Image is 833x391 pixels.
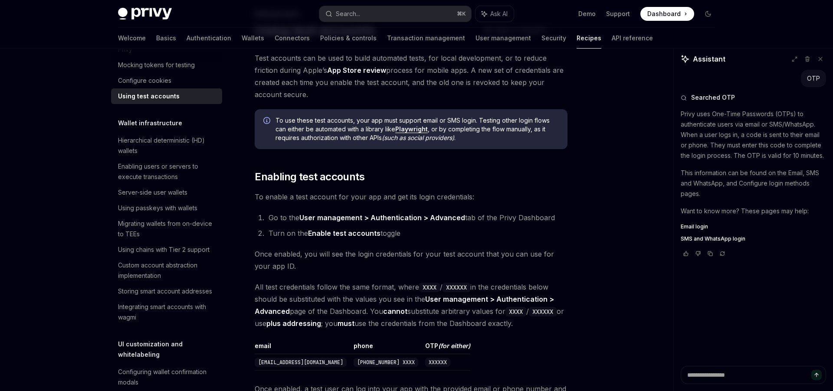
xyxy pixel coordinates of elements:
span: ⌘ K [457,10,466,17]
p: Privy uses One-Time Passwords (OTPs) to authenticate users via email or SMS/WhatsApp. When a user... [681,109,826,161]
a: Using test accounts [111,88,222,104]
div: Enabling users or servers to execute transactions [118,161,217,182]
strong: must [338,319,354,328]
p: Want to know more? These pages may help: [681,206,826,216]
em: (for either) [438,342,470,349]
strong: Enable test accounts [308,229,380,238]
span: Email login [681,223,708,230]
th: OTP [422,342,470,354]
a: Transaction management [387,28,465,49]
a: Custom account abstraction implementation [111,257,222,283]
span: SMS and WhatsApp login [681,235,745,242]
a: Dashboard [640,7,694,21]
svg: Info [263,117,272,126]
button: Searched OTP [681,93,826,102]
a: Policies & controls [320,28,377,49]
span: To enable a test account for your app and get its login credentials: [255,191,567,203]
code: XXXX [505,307,526,316]
code: XXXXXX [529,307,557,316]
button: Ask AI [476,6,514,22]
a: Welcome [118,28,146,49]
li: Go to the tab of the Privy Dashboard [266,212,567,224]
p: This information can be found on the Email, SMS and WhatsApp, and Configure login methods pages. [681,168,826,199]
span: Ask AI [490,10,508,18]
div: Using passkeys with wallets [118,203,197,213]
a: Configure cookies [111,73,222,88]
a: Playwright [395,125,428,133]
div: Migrating wallets from on-device to TEEs [118,218,217,239]
a: User management [476,28,531,49]
div: Search... [336,9,360,19]
span: All test credentials follow the same format, where / in the credentials below should be substitut... [255,281,567,329]
span: Searched OTP [691,93,735,102]
a: Security [541,28,566,49]
div: OTP [807,74,820,83]
a: Integrating smart accounts with wagmi [111,299,222,325]
a: Enabling users or servers to execute transactions [111,159,222,185]
code: XXXX [419,283,440,292]
span: Once enabled, you will see the login credentials for your test account that you can use for your ... [255,248,567,272]
h5: Wallet infrastructure [118,118,182,128]
code: [EMAIL_ADDRESS][DOMAIN_NAME] [255,358,347,367]
a: Hierarchical deterministic (HD) wallets [111,133,222,159]
a: Server-side user wallets [111,185,222,200]
button: Send message [811,370,822,380]
th: email [255,342,350,354]
a: Demo [578,10,596,18]
a: Using passkeys with wallets [111,200,222,216]
div: Hierarchical deterministic (HD) wallets [118,135,217,156]
a: SMS and WhatsApp login [681,235,826,242]
em: (such as social providers) [382,134,454,141]
a: Migrating wallets from on-device to TEEs [111,216,222,242]
code: XXXXXX [425,358,450,367]
div: Configuring wallet confirmation modals [118,367,217,388]
button: Search...⌘K [319,6,471,22]
div: Using test accounts [118,91,180,101]
div: Storing smart account addresses [118,286,212,297]
h5: UI customization and whitelabeling [118,339,222,360]
div: Integrating smart accounts with wagmi [118,302,217,323]
a: Configuring wallet confirmation modals [111,364,222,390]
code: [PHONE_NUMBER] XXXX [354,358,418,367]
span: Dashboard [647,10,681,18]
li: Turn on the toggle [266,227,567,239]
a: Email login [681,223,826,230]
a: Authentication [187,28,231,49]
div: Using chains with Tier 2 support [118,244,210,255]
a: API reference [612,28,653,49]
a: Storing smart account addresses [111,283,222,299]
span: Test accounts can be used to build automated tests, for local development, or to reduce friction ... [255,52,567,101]
span: To use these test accounts, your app must support email or SMS login. Testing other login flows c... [275,116,559,142]
a: App Store review [327,66,386,75]
a: Recipes [577,28,601,49]
a: Basics [156,28,176,49]
a: Connectors [275,28,310,49]
strong: User management > Authentication > Advanced [299,213,465,222]
a: plus addressing [266,319,321,328]
div: Mocking tokens for testing [118,60,195,70]
button: Toggle dark mode [701,7,715,21]
a: Wallets [242,28,264,49]
div: Configure cookies [118,75,171,86]
a: Support [606,10,630,18]
div: Server-side user wallets [118,187,187,198]
strong: cannot [383,307,407,316]
code: XXXXXX [443,283,470,292]
th: phone [350,342,422,354]
a: Mocking tokens for testing [111,57,222,73]
span: Enabling test accounts [255,170,364,184]
span: Assistant [693,54,725,64]
div: Custom account abstraction implementation [118,260,217,281]
a: Using chains with Tier 2 support [111,242,222,257]
img: dark logo [118,8,172,20]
